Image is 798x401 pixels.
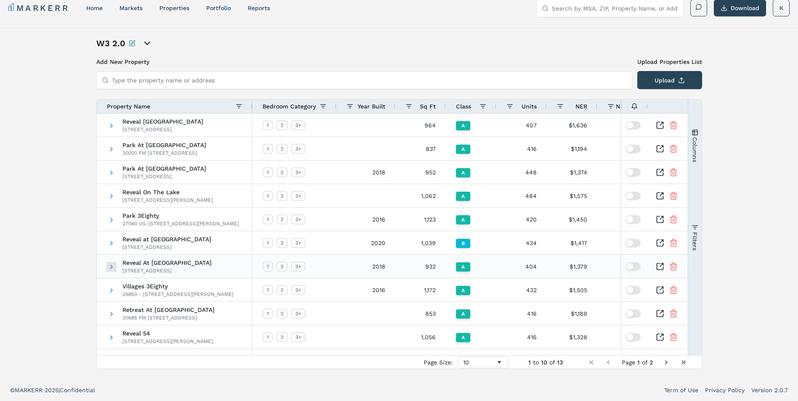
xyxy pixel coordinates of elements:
[456,309,470,319] div: A
[122,150,206,156] div: 30000 FM [STREET_ADDRESS]
[276,332,288,342] div: 2
[597,113,656,137] div: $1.70
[547,231,597,254] div: $1,417
[159,5,189,11] a: properties
[656,145,664,153] a: Inspect Comparable
[547,302,597,325] div: $1,189
[291,214,305,224] div: 3+
[669,145,678,153] button: Remove Property From Portfolio
[496,161,547,184] div: 448
[262,103,316,110] span: Bedroom Category
[107,103,150,110] span: Property Name
[597,302,656,325] div: $1.39
[122,166,206,171] span: Park At [GEOGRAPHIC_DATA]
[122,189,213,195] span: Reveal On The Lake
[663,359,670,366] div: Next Page
[395,255,446,278] div: 932
[276,238,288,248] div: 2
[616,103,646,110] span: NER/Sq Ft
[597,161,656,184] div: $1.44
[337,161,395,184] div: 2018
[547,325,597,348] div: $1,328
[456,239,470,248] div: B
[112,72,627,89] input: Type the property name or address
[664,386,698,394] a: Term of Use
[291,238,305,248] div: 3+
[122,244,211,251] div: [STREET_ADDRESS]
[395,302,446,325] div: 853
[656,192,664,200] a: Inspect Comparable
[122,119,203,124] span: Reveal [GEOGRAPHIC_DATA]
[597,231,656,254] div: $1.36
[547,208,597,231] div: $1,450
[605,359,612,366] div: Previous Page
[691,137,698,162] span: Columns
[496,184,547,207] div: 484
[456,262,470,272] div: A
[262,120,273,130] div: 1
[291,167,305,177] div: 3+
[637,71,702,89] button: Upload
[291,191,305,201] div: 3+
[291,309,305,319] div: 3+
[291,261,305,272] div: 3+
[656,262,664,271] a: Inspect Comparable
[597,325,656,348] div: $1.26
[129,37,135,49] button: Rename this portfolio
[122,314,215,321] div: 30685 FM [STREET_ADDRESS]
[337,255,395,278] div: 2018
[528,359,531,366] span: 1
[358,103,385,110] span: Year Built
[496,325,547,348] div: 416
[669,215,678,224] button: Remove Property From Portfolio
[395,137,446,160] div: 837
[122,291,233,298] div: 26850 - [STREET_ADDRESS][PERSON_NAME]
[456,121,470,130] div: A
[549,359,555,366] span: of
[547,278,597,301] div: $1,505
[424,359,453,366] div: Page Size:
[119,5,143,11] a: markets
[597,184,656,207] div: $1.48
[637,359,640,366] span: 1
[541,359,547,366] span: 10
[122,126,203,133] div: [STREET_ADDRESS]
[642,359,647,366] span: of
[262,261,273,272] div: 1
[10,387,15,393] span: ©
[691,232,698,250] span: Filters
[420,103,436,110] span: Sq Ft
[705,386,745,394] a: Privacy Policy
[86,5,103,11] a: home
[60,387,95,393] span: Confidential
[248,5,270,11] a: reports
[395,184,446,207] div: 1,062
[337,278,395,301] div: 2016
[96,37,125,49] h1: W3 2.0
[496,255,547,278] div: 404
[456,192,470,201] div: A
[276,309,288,319] div: 2
[575,103,587,110] span: NER
[337,208,395,231] div: 2016
[522,103,537,110] span: Units
[122,330,213,336] span: Reveal 54
[276,120,288,130] div: 2
[669,239,678,247] button: Remove Property From Portfolio
[291,285,305,295] div: 3+
[637,58,702,66] label: Upload Properties List
[496,231,547,254] div: 434
[597,208,656,231] div: $1.29
[496,208,547,231] div: 420
[122,338,213,345] div: [STREET_ADDRESS][PERSON_NAME]
[122,307,215,313] span: Retreat At [GEOGRAPHIC_DATA]
[8,2,69,14] a: MARKERR
[547,161,597,184] div: $1,374
[669,286,678,294] button: Remove Property From Portfolio
[122,213,239,219] span: Park 3Eighty
[669,309,678,318] button: Remove Property From Portfolio
[395,208,446,231] div: 1,123
[496,113,547,137] div: 407
[122,220,239,227] div: 27040 US-[STREET_ADDRESS][PERSON_NAME]
[395,113,446,137] div: 964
